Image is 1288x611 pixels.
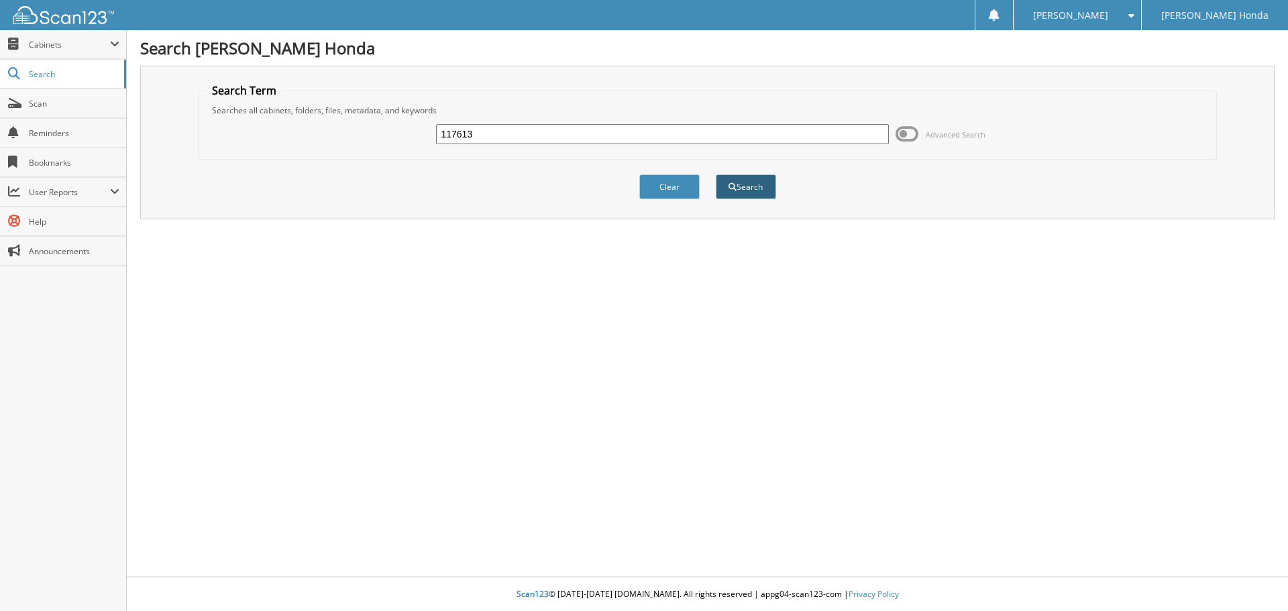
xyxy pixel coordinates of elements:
[639,174,700,199] button: Clear
[29,157,119,168] span: Bookmarks
[29,98,119,109] span: Scan
[29,68,117,80] span: Search
[1033,11,1108,19] span: [PERSON_NAME]
[1221,547,1288,611] iframe: Chat Widget
[716,174,776,199] button: Search
[29,39,110,50] span: Cabinets
[205,105,1210,116] div: Searches all cabinets, folders, files, metadata, and keywords
[29,245,119,257] span: Announcements
[1161,11,1269,19] span: [PERSON_NAME] Honda
[140,37,1275,59] h1: Search [PERSON_NAME] Honda
[13,6,114,24] img: scan123-logo-white.svg
[849,588,899,600] a: Privacy Policy
[926,129,985,140] span: Advanced Search
[29,186,110,198] span: User Reports
[29,127,119,139] span: Reminders
[205,83,283,98] legend: Search Term
[29,216,119,227] span: Help
[517,588,549,600] span: Scan123
[127,578,1288,611] div: © [DATE]-[DATE] [DOMAIN_NAME]. All rights reserved | appg04-scan123-com |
